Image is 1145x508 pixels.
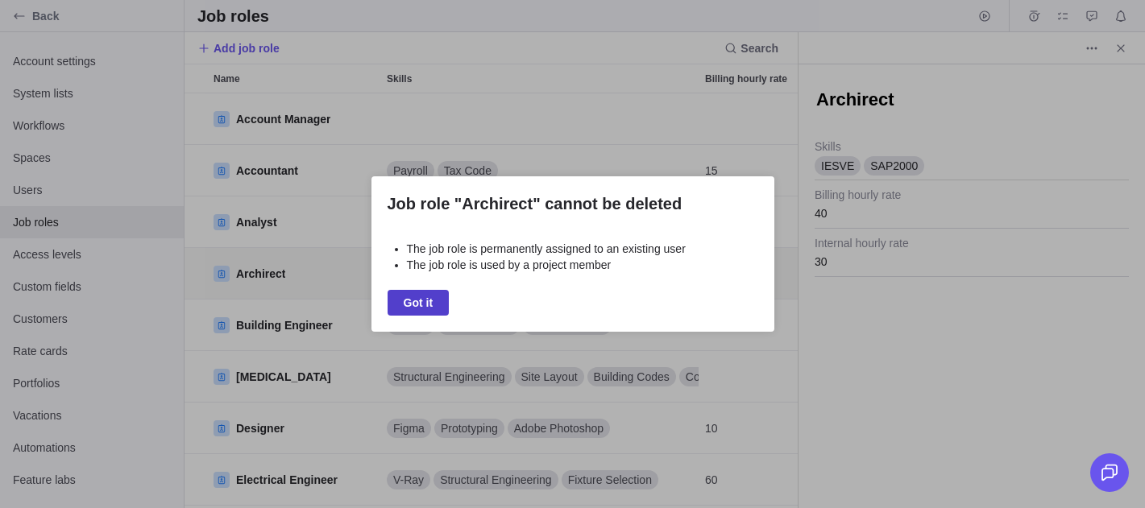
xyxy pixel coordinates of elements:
li: The job role is permanently assigned to an existing user [407,241,758,257]
div: Job role "Archirect" cannot be deleted [371,176,774,332]
h2: Job role "Archirect" cannot be deleted [388,192,758,215]
li: The job role is used by a project member [407,257,758,273]
span: Got it [404,293,434,312]
span: Got it [388,290,450,316]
